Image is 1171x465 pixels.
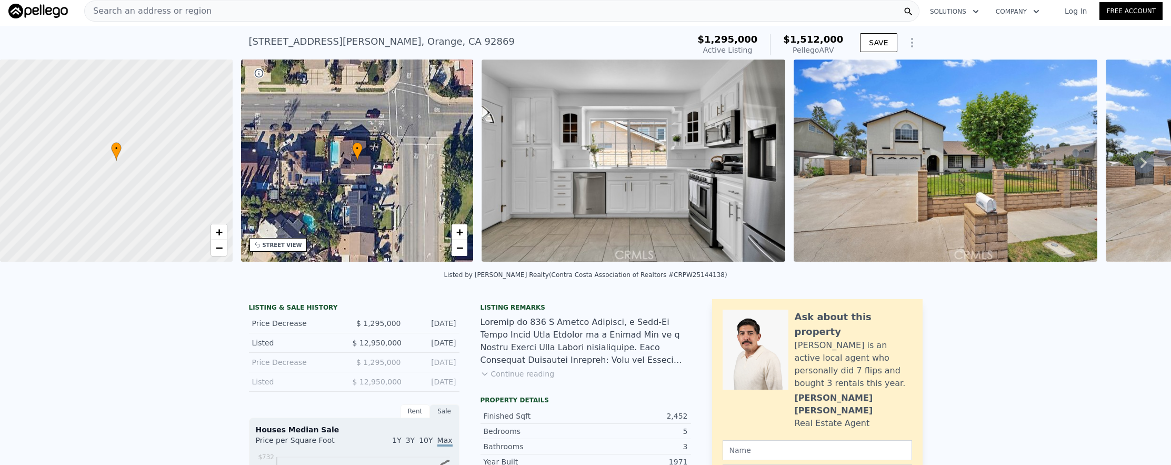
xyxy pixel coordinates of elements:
button: Show Options [902,32,923,53]
div: LISTING & SALE HISTORY [249,303,459,314]
div: Pellego ARV [783,45,843,55]
div: STREET VIEW [263,241,302,249]
div: [STREET_ADDRESS][PERSON_NAME] , Orange , CA 92869 [249,34,515,49]
span: Search an address or region [85,5,212,17]
div: • [111,142,122,161]
div: Rent [401,404,430,418]
div: • [352,142,363,161]
span: 10Y [419,436,433,444]
span: $ 1,295,000 [356,358,401,367]
button: Solutions [922,2,987,21]
div: Bathrooms [484,441,586,452]
span: 1Y [392,436,401,444]
button: Company [987,2,1048,21]
span: − [456,241,463,254]
div: Price Decrease [252,357,346,368]
input: Name [723,440,912,460]
span: $ 1,295,000 [356,319,401,328]
a: Log In [1052,6,1099,16]
button: SAVE [860,33,897,52]
img: Pellego [8,4,68,18]
div: [DATE] [410,377,456,387]
a: Zoom out [211,240,227,256]
img: Sale: 166545870 Parcel: 63779409 [794,60,1097,262]
div: 3 [586,441,688,452]
span: + [215,225,222,239]
div: Property details [481,396,691,404]
span: Max [437,436,453,447]
span: $ 12,950,000 [352,378,402,386]
span: Active Listing [703,46,752,54]
div: Finished Sqft [484,411,586,421]
div: Real Estate Agent [795,417,870,430]
span: • [111,144,122,153]
div: Price per Square Foot [256,435,354,452]
tspan: $732 [258,453,274,461]
div: [DATE] [410,338,456,348]
span: + [456,225,463,239]
div: Bedrooms [484,426,586,437]
a: Zoom in [452,224,467,240]
button: Continue reading [481,369,555,379]
div: [PERSON_NAME] is an active local agent who personally did 7 flips and bought 3 rentals this year. [795,339,912,390]
div: Listed [252,338,344,348]
span: $1,295,000 [697,34,757,45]
span: − [215,241,222,254]
div: [DATE] [409,357,456,368]
span: • [352,144,363,153]
a: Free Account [1099,2,1163,20]
div: [DATE] [409,318,456,329]
span: $1,512,000 [783,34,843,45]
a: Zoom in [211,224,227,240]
a: Zoom out [452,240,467,256]
div: [PERSON_NAME] [PERSON_NAME] [795,392,912,417]
div: Listing remarks [481,303,691,312]
div: 5 [586,426,688,437]
div: 2,452 [586,411,688,421]
img: Sale: 166545870 Parcel: 63779409 [482,60,785,262]
span: $ 12,950,000 [352,339,402,347]
span: 3Y [406,436,415,444]
div: Listed [252,377,344,387]
div: Houses Median Sale [256,424,453,435]
div: Listed by [PERSON_NAME] Realty (Contra Costa Association of Realtors #CRPW25144138) [444,271,727,279]
div: Sale [430,404,459,418]
div: Loremip do 836 S Ametco Adipisci, e Sedd-Ei Tempo Incid Utla Etdolor ma a Enimad Min ve q Nostru ... [481,316,691,367]
div: Price Decrease [252,318,346,329]
div: Ask about this property [795,310,912,339]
